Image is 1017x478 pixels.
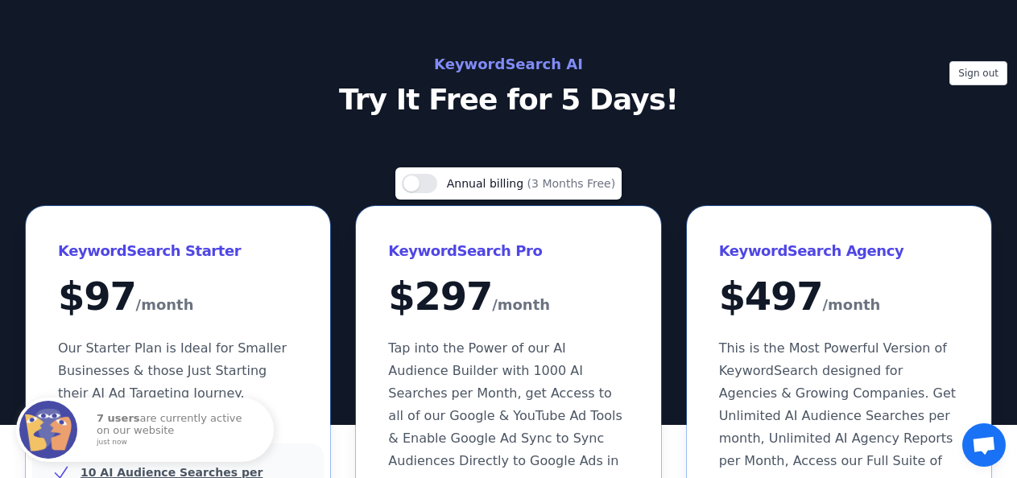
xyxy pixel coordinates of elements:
[97,439,253,447] small: just now
[58,340,287,401] span: Our Starter Plan is Ideal for Smaller Businesses & those Just Starting their AI Ad Targeting Jour...
[447,177,527,190] span: Annual billing
[492,292,550,318] span: /month
[136,292,194,318] span: /month
[527,177,616,190] span: (3 Months Free)
[97,412,140,424] strong: 7 users
[388,238,628,264] h3: KeywordSearch Pro
[719,277,959,318] div: $ 497
[148,84,870,116] p: Try It Free for 5 Days!
[388,277,628,318] div: $ 297
[962,423,1006,467] a: Open chat
[58,238,298,264] h3: KeywordSearch Starter
[97,413,258,446] p: are currently active on our website
[148,52,870,77] h2: KeywordSearch AI
[949,61,1007,85] button: Sign out
[719,238,959,264] h3: KeywordSearch Agency
[822,292,880,318] span: /month
[19,401,77,459] img: Fomo
[58,277,298,318] div: $ 97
